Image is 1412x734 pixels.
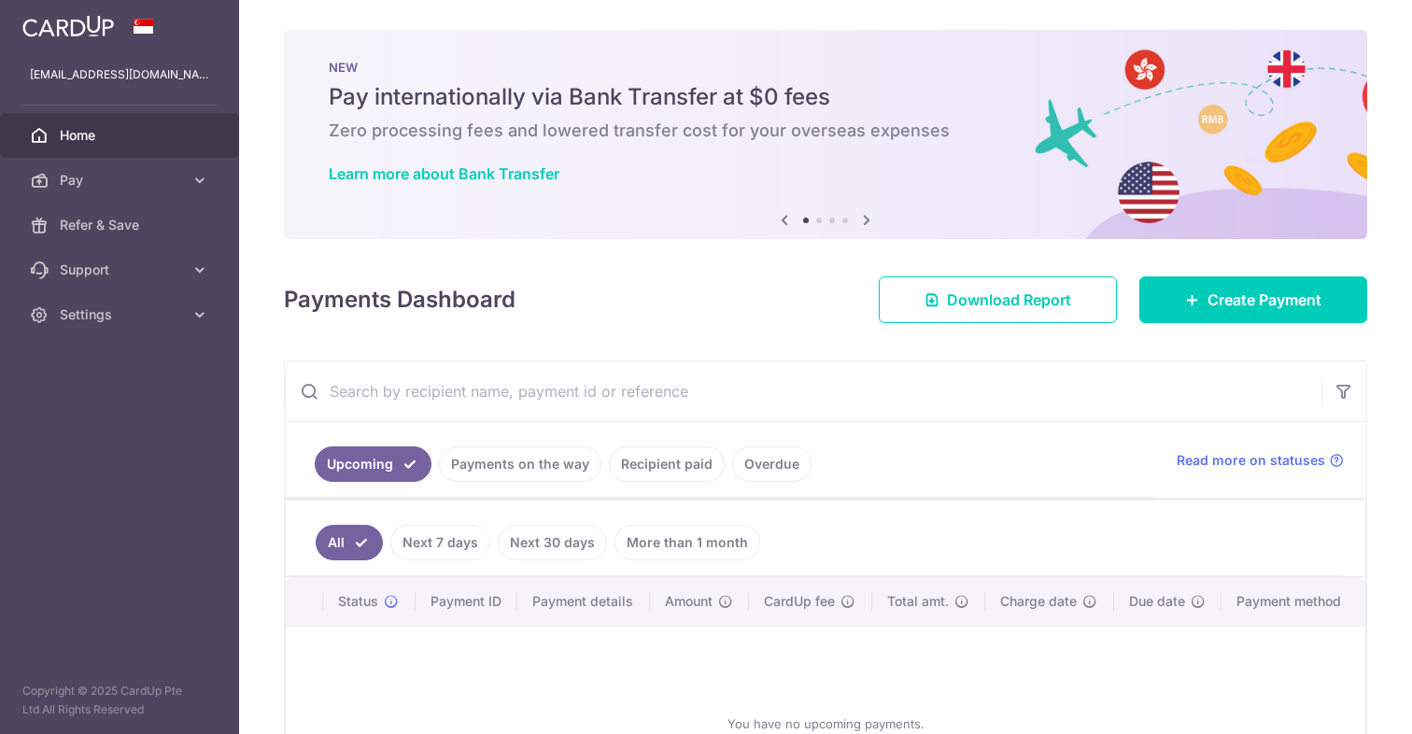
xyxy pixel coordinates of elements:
a: Payments on the way [439,446,601,482]
th: Payment details [517,577,650,626]
h4: Payments Dashboard [284,283,515,317]
input: Search by recipient name, payment id or reference [285,361,1321,421]
span: Support [60,261,183,279]
th: Payment ID [416,577,517,626]
span: Total amt. [887,592,949,611]
a: Overdue [732,446,812,482]
a: Download Report [879,276,1117,323]
span: Settings [60,305,183,324]
a: Recipient paid [609,446,725,482]
th: Payment method [1221,577,1365,626]
a: Read more on statuses [1177,451,1344,470]
span: Pay [60,171,183,190]
span: Charge date [1000,592,1077,611]
p: NEW [329,60,1322,75]
img: Bank transfer banner [284,30,1367,239]
a: Next 7 days [390,525,490,560]
img: CardUp [22,15,114,37]
span: Refer & Save [60,216,183,234]
span: Amount [665,592,713,611]
span: Home [60,126,183,145]
h6: Zero processing fees and lowered transfer cost for your overseas expenses [329,120,1322,142]
a: More than 1 month [614,525,760,560]
span: Create Payment [1207,289,1321,311]
h5: Pay internationally via Bank Transfer at $0 fees [329,82,1322,112]
span: Due date [1129,592,1185,611]
p: [EMAIL_ADDRESS][DOMAIN_NAME] [30,65,209,84]
a: Learn more about Bank Transfer [329,164,559,183]
a: Upcoming [315,446,431,482]
span: Read more on statuses [1177,451,1325,470]
span: CardUp fee [764,592,835,611]
a: Next 30 days [498,525,607,560]
a: Create Payment [1139,276,1367,323]
span: Download Report [947,289,1071,311]
span: Status [338,592,378,611]
a: All [316,525,383,560]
